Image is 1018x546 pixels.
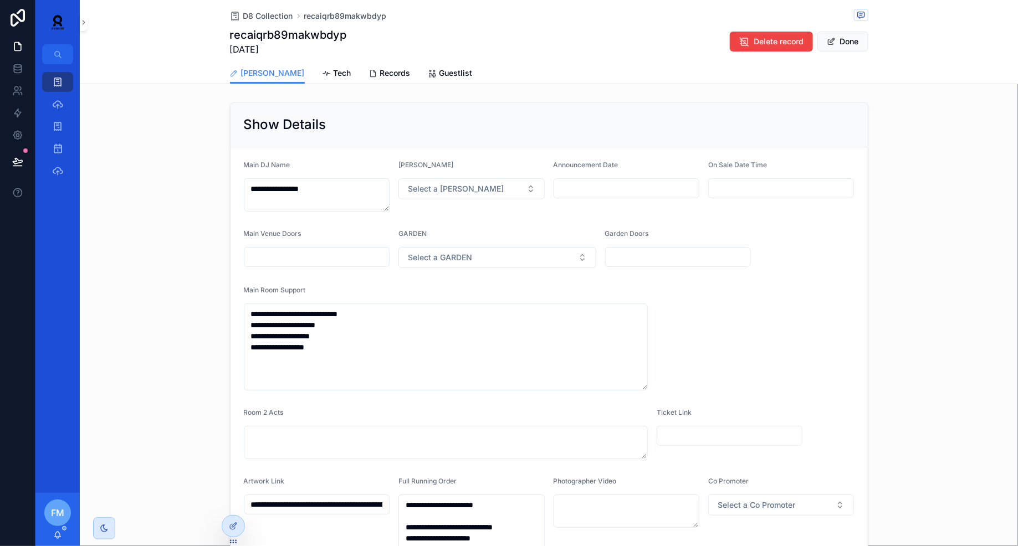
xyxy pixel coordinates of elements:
[244,477,285,485] span: Artwork Link
[605,229,649,238] span: Garden Doors
[708,477,749,485] span: Co Promoter
[657,408,692,416] span: Ticket Link
[398,477,457,485] span: Full Running Order
[230,11,293,22] a: D8 Collection
[244,116,326,133] h2: Show Details
[408,183,504,194] span: Select a [PERSON_NAME]
[323,63,351,85] a: Tech
[244,408,284,416] span: Room 2 Acts
[554,477,617,485] span: Photographer Video
[369,63,411,85] a: Records
[243,11,293,22] span: D8 Collection
[439,68,473,79] span: Guestlist
[380,68,411,79] span: Records
[754,36,804,47] span: Delete record
[428,63,473,85] a: Guestlist
[398,247,596,268] button: Select Button
[334,68,351,79] span: Tech
[241,68,305,79] span: [PERSON_NAME]
[51,506,64,519] span: FM
[408,252,472,263] span: Select a GARDEN
[35,64,80,195] div: scrollable content
[817,32,868,51] button: Done
[398,178,545,199] button: Select Button
[244,286,306,294] span: Main Room Support
[708,495,855,516] button: Select Button
[730,32,813,51] button: Delete record
[44,13,71,31] img: App logo
[304,11,387,22] a: recaiqrb89makwbdyp
[230,43,347,56] span: [DATE]
[554,161,618,169] span: Announcement Date
[230,27,347,43] h1: recaiqrb89makwbdyp
[230,63,305,84] a: [PERSON_NAME]
[718,499,795,511] span: Select a Co Promoter
[244,161,290,169] span: Main DJ Name
[708,161,767,169] span: On Sale Date Time
[398,229,427,238] span: GARDEN
[244,229,301,238] span: Main Venue Doors
[398,161,453,169] span: [PERSON_NAME]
